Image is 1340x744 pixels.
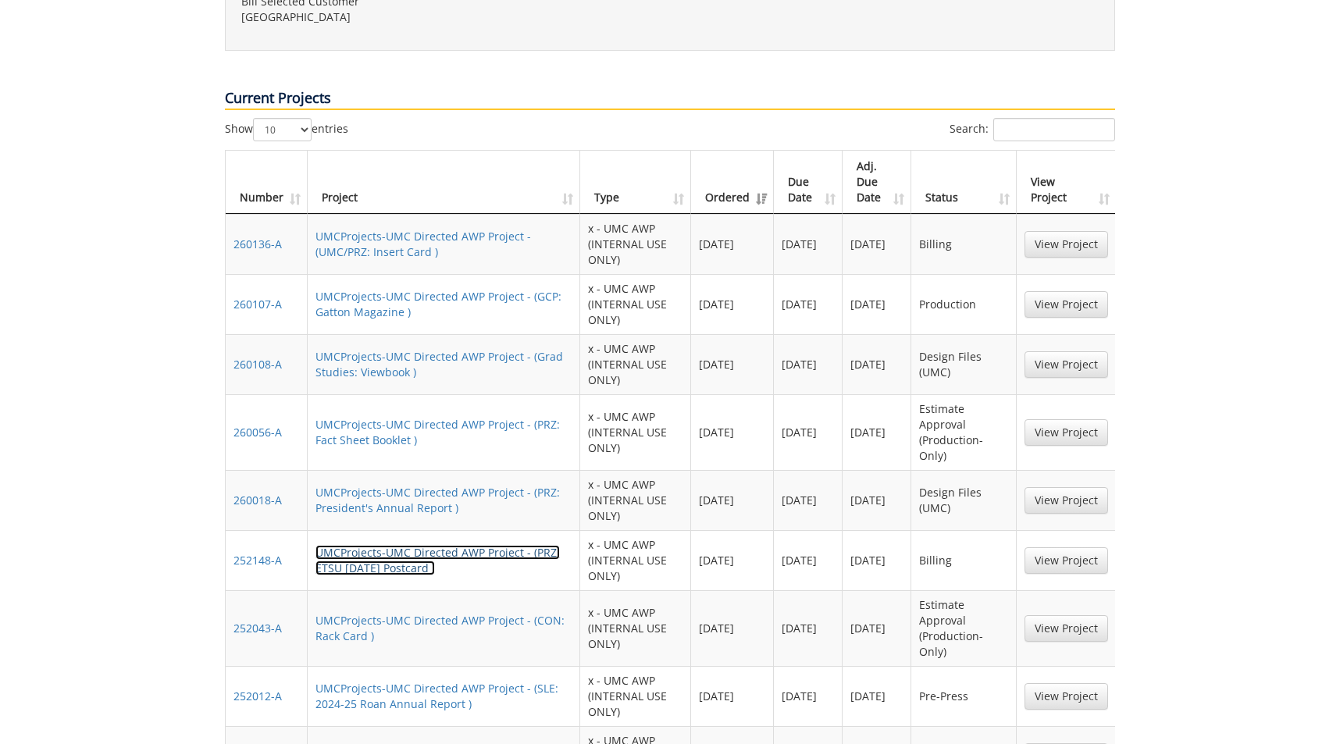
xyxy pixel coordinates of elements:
[233,553,282,568] a: 252148-A
[1025,487,1108,514] a: View Project
[911,530,1017,590] td: Billing
[774,274,843,334] td: [DATE]
[774,590,843,666] td: [DATE]
[315,485,560,515] a: UMCProjects-UMC Directed AWP Project - (PRZ: President's Annual Report )
[253,118,312,141] select: Showentries
[691,394,774,470] td: [DATE]
[233,493,282,507] a: 260018-A
[241,9,658,25] p: [GEOGRAPHIC_DATA]
[315,289,561,319] a: UMCProjects-UMC Directed AWP Project - (GCP: Gatton Magazine )
[1025,291,1108,318] a: View Project
[1017,151,1116,214] th: View Project: activate to sort column ascending
[580,214,692,274] td: x - UMC AWP (INTERNAL USE ONLY)
[950,118,1115,141] label: Search:
[691,214,774,274] td: [DATE]
[911,666,1017,726] td: Pre-Press
[843,394,911,470] td: [DATE]
[843,334,911,394] td: [DATE]
[843,274,911,334] td: [DATE]
[843,470,911,530] td: [DATE]
[580,151,692,214] th: Type: activate to sort column ascending
[315,613,565,643] a: UMCProjects-UMC Directed AWP Project - (CON: Rack Card )
[774,666,843,726] td: [DATE]
[911,470,1017,530] td: Design Files (UMC)
[843,590,911,666] td: [DATE]
[911,590,1017,666] td: Estimate Approval (Production-Only)
[233,237,282,251] a: 260136-A
[691,666,774,726] td: [DATE]
[691,151,774,214] th: Ordered: activate to sort column ascending
[225,118,348,141] label: Show entries
[774,151,843,214] th: Due Date: activate to sort column ascending
[225,88,1115,110] p: Current Projects
[233,425,282,440] a: 260056-A
[315,229,531,259] a: UMCProjects-UMC Directed AWP Project - (UMC/PRZ: Insert Card )
[843,214,911,274] td: [DATE]
[1025,351,1108,378] a: View Project
[233,297,282,311] a: 260107-A
[774,214,843,274] td: [DATE]
[315,417,560,447] a: UMCProjects-UMC Directed AWP Project - (PRZ: Fact Sheet Booklet )
[315,681,558,711] a: UMCProjects-UMC Directed AWP Project - (SLE: 2024-25 Roan Annual Report )
[691,590,774,666] td: [DATE]
[911,394,1017,470] td: Estimate Approval (Production-Only)
[993,118,1115,141] input: Search:
[315,545,560,575] a: UMCProjects-UMC Directed AWP Project - (PRZ: ETSU [DATE] Postcard )
[774,394,843,470] td: [DATE]
[233,621,282,635] a: 252043-A
[580,666,692,726] td: x - UMC AWP (INTERNAL USE ONLY)
[580,274,692,334] td: x - UMC AWP (INTERNAL USE ONLY)
[308,151,580,214] th: Project: activate to sort column ascending
[1025,419,1108,446] a: View Project
[233,689,282,703] a: 252012-A
[580,530,692,590] td: x - UMC AWP (INTERNAL USE ONLY)
[691,530,774,590] td: [DATE]
[1025,231,1108,258] a: View Project
[774,470,843,530] td: [DATE]
[843,530,911,590] td: [DATE]
[843,666,911,726] td: [DATE]
[911,151,1017,214] th: Status: activate to sort column ascending
[843,151,911,214] th: Adj. Due Date: activate to sort column ascending
[691,470,774,530] td: [DATE]
[911,334,1017,394] td: Design Files (UMC)
[911,214,1017,274] td: Billing
[315,349,563,379] a: UMCProjects-UMC Directed AWP Project - (Grad Studies: Viewbook )
[233,357,282,372] a: 260108-A
[691,274,774,334] td: [DATE]
[580,590,692,666] td: x - UMC AWP (INTERNAL USE ONLY)
[1025,615,1108,642] a: View Project
[774,334,843,394] td: [DATE]
[1025,547,1108,574] a: View Project
[911,274,1017,334] td: Production
[580,470,692,530] td: x - UMC AWP (INTERNAL USE ONLY)
[1025,683,1108,710] a: View Project
[580,334,692,394] td: x - UMC AWP (INTERNAL USE ONLY)
[774,530,843,590] td: [DATE]
[226,151,308,214] th: Number: activate to sort column ascending
[691,334,774,394] td: [DATE]
[580,394,692,470] td: x - UMC AWP (INTERNAL USE ONLY)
